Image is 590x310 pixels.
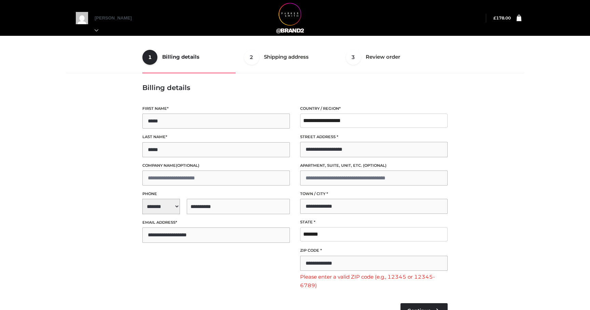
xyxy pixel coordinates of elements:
[238,1,341,35] img: OPP Swimwear
[142,219,290,226] label: Email address
[300,134,448,140] label: Street address
[142,134,290,140] label: Last name
[493,15,496,20] span: £
[300,219,448,225] label: State
[493,15,511,20] a: £178.00
[493,15,511,20] bdi: 178.00
[300,191,448,197] label: Town / City
[142,105,290,112] label: First name
[363,163,387,168] span: (optional)
[300,105,448,112] label: Country / Region
[142,191,290,197] label: Phone
[300,247,448,254] label: ZIP Code
[95,15,139,33] a: [PERSON_NAME]
[300,272,448,290] span: Please enter a valid ZIP code (e.g., 12345 or 12345-6789)
[142,162,290,169] label: Company name
[176,163,199,168] span: (optional)
[300,162,448,169] label: Apartment, suite, unit, etc.
[142,84,448,92] h3: Billing details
